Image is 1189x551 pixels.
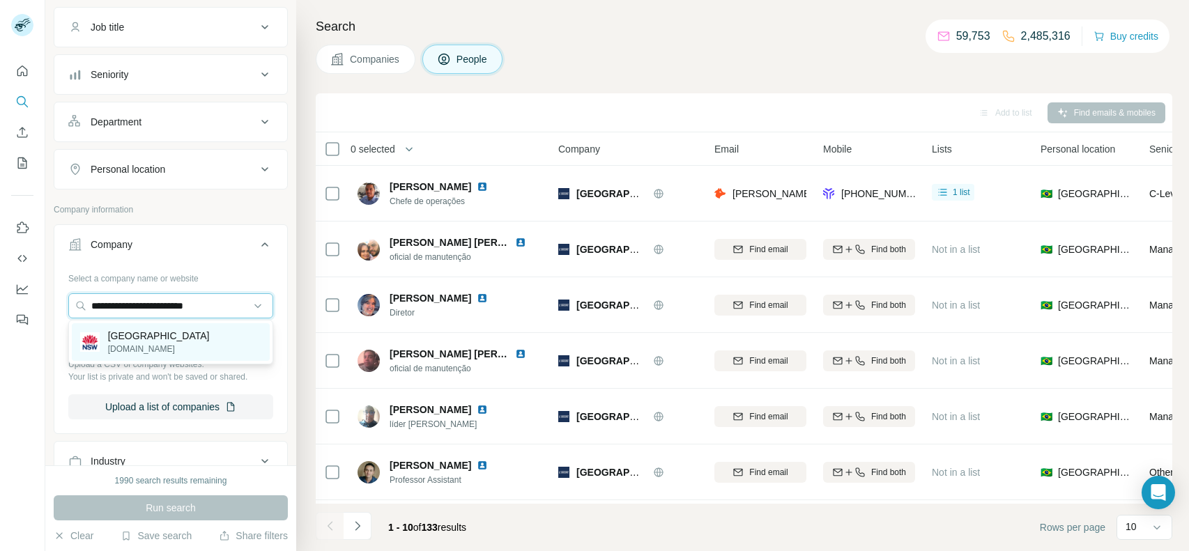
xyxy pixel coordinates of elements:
span: líder [PERSON_NAME] [390,418,505,430]
button: Industry [54,444,287,478]
span: 🇧🇷 [1041,354,1052,368]
span: Chefe de operações [390,195,505,208]
span: Manager [1149,300,1188,311]
button: Search [11,89,33,114]
img: provider forager logo [823,187,834,201]
span: Professor Assistant [390,474,505,486]
button: My lists [11,150,33,176]
img: LinkedIn logo [477,460,488,471]
div: Select a company name or website [68,267,273,285]
img: provider hunter logo [714,187,726,201]
img: Logo of Universidade Ibirapuera [558,300,569,311]
span: C-Level [1149,188,1183,199]
span: Find email [749,243,788,256]
span: [GEOGRAPHIC_DATA] [576,188,681,199]
span: Manager [1149,411,1188,422]
span: Manager [1149,244,1188,255]
button: Buy credits [1094,26,1158,46]
span: Not in a list [932,355,980,366]
div: Open Intercom Messenger [1142,476,1175,509]
button: Use Surfe API [11,246,33,271]
span: [PERSON_NAME][EMAIL_ADDRESS][PERSON_NAME][DOMAIN_NAME] [732,188,1059,199]
span: Manager [1149,355,1188,366]
button: Find both [823,350,915,371]
span: [PERSON_NAME] [PERSON_NAME] [390,348,556,359]
img: Avatar [358,350,380,372]
span: [GEOGRAPHIC_DATA] [576,467,681,478]
span: [GEOGRAPHIC_DATA] [576,411,681,422]
span: [PHONE_NUMBER] [841,188,929,199]
img: Logo of Universidade Ibirapuera [558,411,569,422]
span: of [413,522,422,533]
div: Job title [91,20,124,34]
span: Not in a list [932,244,980,255]
span: oficial de manutenção [390,251,543,263]
span: [PERSON_NAME] [390,291,471,305]
h4: Search [316,17,1172,36]
button: Feedback [11,307,33,332]
button: Find email [714,295,806,316]
span: 🇧🇷 [1041,298,1052,312]
img: LinkedIn logo [477,181,488,192]
span: Find both [871,466,906,479]
img: Logo of Universidade Ibirapuera [558,188,569,199]
span: Find email [749,466,788,479]
img: New South Wales [80,332,100,352]
button: Company [54,228,287,267]
button: Find email [714,350,806,371]
button: Job title [54,10,287,44]
button: Find both [823,295,915,316]
span: Find both [871,299,906,311]
span: Find email [749,299,788,311]
span: [GEOGRAPHIC_DATA] [576,300,681,311]
span: Seniority [1149,142,1187,156]
span: [GEOGRAPHIC_DATA] [576,355,681,366]
span: Rows per page [1040,520,1105,534]
img: Avatar [358,405,380,428]
button: Upload a list of companies [68,394,273,419]
p: Company information [54,203,288,216]
span: Companies [350,52,401,66]
img: Avatar [358,238,380,261]
span: Lists [932,142,952,156]
button: Use Surfe on LinkedIn [11,215,33,240]
button: Personal location [54,153,287,186]
img: Logo of Universidade Ibirapuera [558,244,569,255]
span: 🇧🇷 [1041,465,1052,479]
img: LinkedIn logo [515,348,526,359]
span: [GEOGRAPHIC_DATA] [1058,354,1133,368]
button: Find email [714,239,806,260]
div: Seniority [91,68,128,82]
span: Find email [749,355,788,367]
span: 🇧🇷 [1041,410,1052,424]
button: Find email [714,406,806,427]
span: 1 list [953,186,970,199]
span: Other [1149,467,1174,478]
p: [DOMAIN_NAME] [108,343,210,355]
span: 1 - 10 [388,522,413,533]
button: Seniority [54,58,287,91]
span: Find email [749,410,788,423]
img: LinkedIn logo [477,404,488,415]
p: Your list is private and won't be saved or shared. [68,371,273,383]
span: [PERSON_NAME] [390,458,471,472]
button: Navigate to next page [344,512,371,540]
button: Department [54,105,287,139]
button: Dashboard [11,277,33,302]
img: Avatar [358,461,380,483]
div: Department [91,115,141,129]
button: Find email [714,462,806,483]
span: [GEOGRAPHIC_DATA] [1058,298,1133,312]
span: Personal location [1041,142,1115,156]
button: Enrich CSV [11,120,33,145]
span: Find both [871,243,906,256]
span: [GEOGRAPHIC_DATA] [1058,242,1133,256]
div: Industry [91,454,125,468]
span: Not in a list [932,411,980,422]
span: oficial de manutenção [390,362,543,375]
img: Logo of Universidade Ibirapuera [558,355,569,366]
img: Avatar [358,183,380,205]
p: 10 [1126,520,1137,534]
span: Diretor [390,306,505,319]
img: Avatar [358,294,380,316]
